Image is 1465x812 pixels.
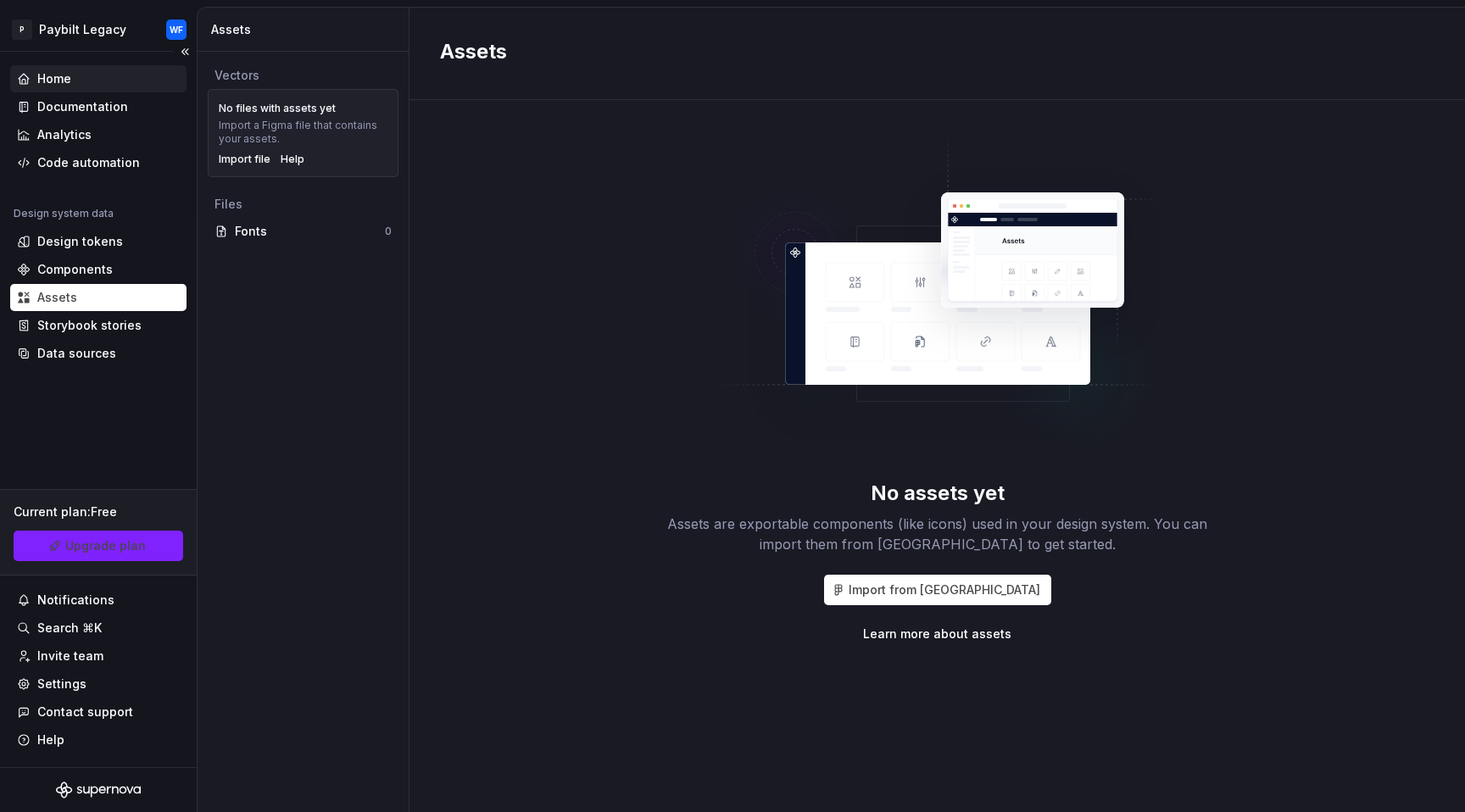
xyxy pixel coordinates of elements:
[14,503,183,520] div: Current plan : Free
[37,126,92,143] div: Analytics
[12,19,32,40] div: P
[863,626,1011,642] a: Learn more about assets
[39,21,126,38] div: Paybilt Legacy
[849,581,1040,598] span: Import from [GEOGRAPHIC_DATA]
[14,531,183,561] a: Upgrade plan
[37,704,133,720] div: Contact support
[211,21,402,38] div: Assets
[10,312,187,339] a: Storybook stories
[10,340,187,367] a: Data sources
[10,65,187,92] a: Home
[10,615,187,642] button: Search ⌘K
[37,648,103,665] div: Invite team
[37,345,116,362] div: Data sources
[170,23,183,36] div: WF
[10,149,187,176] a: Code automation
[37,233,123,250] div: Design tokens
[281,153,304,166] a: Help
[37,261,113,278] div: Components
[3,11,193,47] button: PPaybilt LegacyWF
[219,119,387,146] div: Import a Figma file that contains your assets.
[208,218,398,245] a: Fonts0
[10,284,187,311] a: Assets
[219,102,336,115] div: No files with assets yet
[10,698,187,726] button: Contact support
[440,38,1414,65] h2: Assets
[219,153,270,166] button: Import file
[37,98,128,115] div: Documentation
[37,592,114,609] div: Notifications
[10,726,187,754] button: Help
[37,317,142,334] div: Storybook stories
[173,40,197,64] button: Collapse sidebar
[824,575,1051,605] button: Import from [GEOGRAPHIC_DATA]
[10,93,187,120] a: Documentation
[37,731,64,748] div: Help
[10,587,187,614] button: Notifications
[37,676,86,692] div: Settings
[14,207,114,220] div: Design system data
[37,620,102,637] div: Search ⌘K
[10,642,187,670] a: Invite team
[214,196,392,213] div: Files
[385,225,392,238] div: 0
[871,480,1005,507] div: No assets yet
[56,781,141,798] svg: Supernova Logo
[65,537,146,554] span: Upgrade plan
[10,228,187,255] a: Design tokens
[214,67,392,84] div: Vectors
[37,70,71,87] div: Home
[666,514,1209,554] div: Assets are exportable components (like icons) used in your design system. You can import them fro...
[37,154,140,171] div: Code automation
[10,670,187,698] a: Settings
[10,256,187,283] a: Components
[37,289,77,306] div: Assets
[10,121,187,148] a: Analytics
[235,223,385,240] div: Fonts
